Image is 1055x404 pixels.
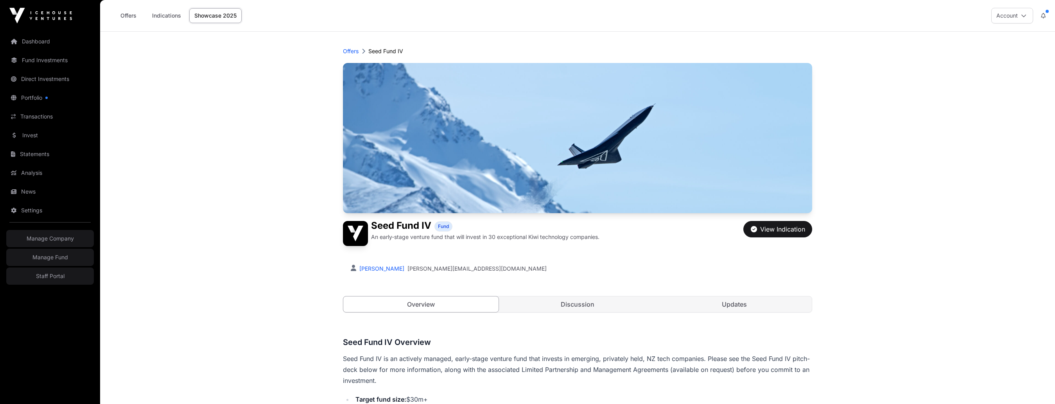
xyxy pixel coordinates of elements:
[6,230,94,247] a: Manage Company
[743,221,812,237] button: View Indication
[355,395,406,403] strong: Target fund size:
[6,33,94,50] a: Dashboard
[743,229,812,237] a: View Indication
[6,127,94,144] a: Invest
[6,52,94,69] a: Fund Investments
[9,8,72,23] img: Icehouse Ventures Logo
[371,233,599,241] p: An early-stage venture fund that will invest in 30 exceptional Kiwi technology companies.
[991,8,1033,23] button: Account
[6,249,94,266] a: Manage Fund
[147,8,186,23] a: Indications
[6,89,94,106] a: Portfolio
[751,224,805,234] div: View Indication
[343,47,359,55] a: Offers
[343,353,812,386] p: Seed Fund IV is an actively managed, early-stage venture fund that invests in emerging, privately...
[343,296,812,312] nav: Tabs
[407,265,547,273] a: [PERSON_NAME][EMAIL_ADDRESS][DOMAIN_NAME]
[6,268,94,285] a: Staff Portal
[500,296,655,312] a: Discussion
[6,202,94,219] a: Settings
[343,221,368,246] img: Seed Fund IV
[6,183,94,200] a: News
[113,8,144,23] a: Offers
[6,108,94,125] a: Transactions
[371,221,431,232] h1: Seed Fund IV
[368,47,403,55] p: Seed Fund IV
[189,8,242,23] a: Showcase 2025
[438,223,449,230] span: Fund
[6,164,94,181] a: Analysis
[657,296,812,312] a: Updates
[6,145,94,163] a: Statements
[343,63,812,213] img: Seed Fund IV
[358,265,404,272] a: [PERSON_NAME]
[343,296,499,312] a: Overview
[6,70,94,88] a: Direct Investments
[343,336,812,348] h3: Seed Fund IV Overview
